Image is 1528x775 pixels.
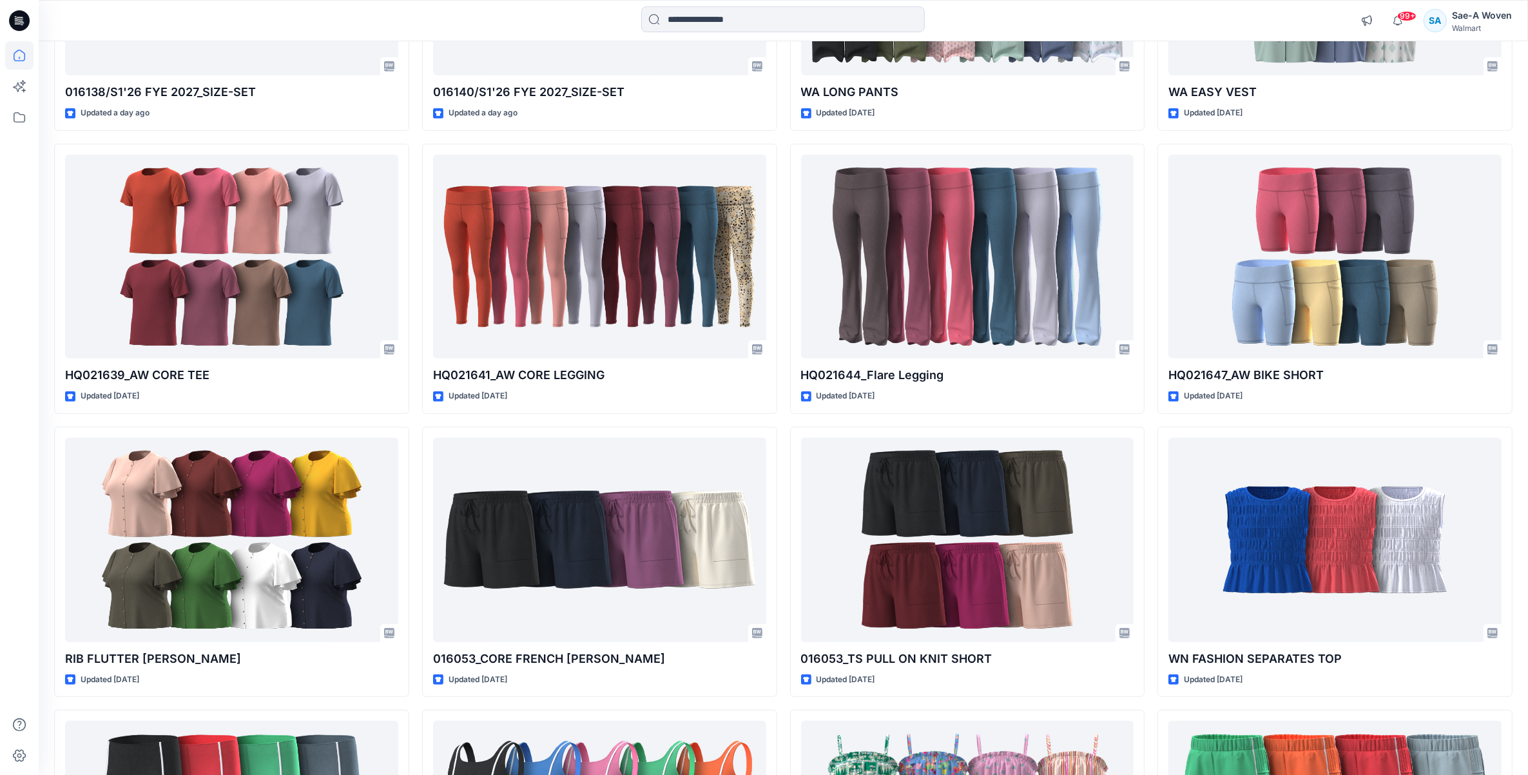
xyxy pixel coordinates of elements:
[1184,389,1243,403] p: Updated [DATE]
[449,389,507,403] p: Updated [DATE]
[81,673,139,687] p: Updated [DATE]
[801,650,1134,668] p: 016053_TS PULL ON KNIT SHORT
[1168,650,1502,668] p: WN FASHION SEPARATES TOP
[1184,673,1243,687] p: Updated [DATE]
[65,155,398,359] a: HQ021639_AW CORE TEE
[449,673,507,687] p: Updated [DATE]
[81,389,139,403] p: Updated [DATE]
[801,366,1134,384] p: HQ021644_Flare Legging
[1168,83,1502,101] p: WA EASY VEST
[65,438,398,642] a: RIB FLUTTER HENLEY
[65,650,398,668] p: RIB FLUTTER [PERSON_NAME]
[433,366,766,384] p: HQ021641_AW CORE LEGGING
[801,155,1134,359] a: HQ021644_Flare Legging
[801,438,1134,642] a: 016053_TS PULL ON KNIT SHORT
[1168,155,1502,359] a: HQ021647_AW BIKE SHORT
[433,83,766,101] p: 016140/S1'26 FYE 2027_SIZE-SET
[1424,9,1447,32] div: SA
[433,155,766,359] a: HQ021641_AW CORE LEGGING
[433,438,766,642] a: 016053_CORE FRENCH TERRY
[1168,366,1502,384] p: HQ021647_AW BIKE SHORT
[1452,8,1512,23] div: Sae-A Woven
[81,106,150,120] p: Updated a day ago
[65,366,398,384] p: HQ021639_AW CORE TEE
[433,650,766,668] p: 016053_CORE FRENCH [PERSON_NAME]
[65,83,398,101] p: 016138/S1'26 FYE 2027_SIZE-SET
[817,389,875,403] p: Updated [DATE]
[1397,11,1417,21] span: 99+
[817,106,875,120] p: Updated [DATE]
[1168,438,1502,642] a: WN FASHION SEPARATES TOP
[1452,23,1512,33] div: Walmart
[801,83,1134,101] p: WA LONG PANTS
[1184,106,1243,120] p: Updated [DATE]
[817,673,875,687] p: Updated [DATE]
[449,106,517,120] p: Updated a day ago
